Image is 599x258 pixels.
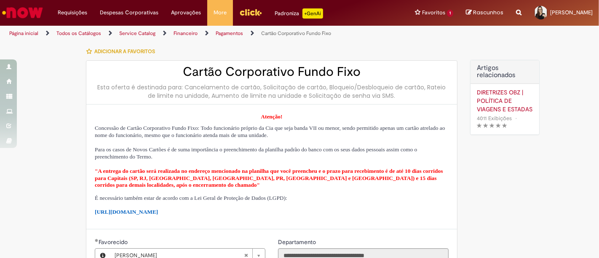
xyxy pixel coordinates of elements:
h3: Artigos relacionados [477,64,533,79]
a: Service Catalog [119,30,155,37]
span: [PERSON_NAME] [550,9,593,16]
ul: Trilhas de página [6,26,393,41]
h2: Cartão Corporativo Fundo Fixo [95,65,449,79]
span: Adicionar a Favoritos [94,48,155,55]
a: Cartão Corporativo Fundo Fixo [261,30,331,37]
span: É necessário também estar de acordo com a Lei Geral de Proteção de Dados (LGPD): [95,195,287,201]
img: click_logo_yellow_360x200.png [239,6,262,19]
a: Financeiro [174,30,198,37]
span: Atenção! [261,113,282,120]
div: Padroniza [275,8,323,19]
span: Favoritos [422,8,445,17]
span: Obrigatório Preenchido [95,239,99,242]
span: Despesas Corporativas [100,8,158,17]
span: Rascunhos [473,8,503,16]
img: ServiceNow [1,4,44,21]
a: DIRETRIZES OBZ | POLÍTICA DE VIAGENS E ESTADAS [477,88,533,113]
a: Rascunhos [466,9,503,17]
a: Pagamentos [216,30,243,37]
span: 4011 Exibições [477,115,512,122]
span: "A entrega do cartão será realizada no endereço mencionado na planilha que você preencheu e o pra... [95,168,443,188]
span: Aprovações [171,8,201,17]
span: 1 [447,10,453,17]
span: Concessão de Cartão Corporativo Fundo Fixo: Todo funcionário próprio da Cia que seja banda VII ou... [95,125,445,138]
span: Para os casos de Novos Cartões é de suma importância o preenchimento da planilha padrão do banco ... [95,146,417,160]
a: Página inicial [9,30,38,37]
div: Esta oferta é destinada para: Cancelamento de cartão, Solicitação de cartão, Bloqueio/Desbloqueio... [95,83,449,100]
span: • [513,113,519,124]
span: More [214,8,227,17]
a: [URL][DOMAIN_NAME] [95,209,158,215]
label: Somente leitura - Departamento [278,238,318,246]
button: Adicionar a Favoritos [86,43,160,60]
span: Necessários - Favorecido [99,238,129,246]
a: Todos os Catálogos [56,30,101,37]
span: Requisições [58,8,87,17]
p: +GenAi [302,8,323,19]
